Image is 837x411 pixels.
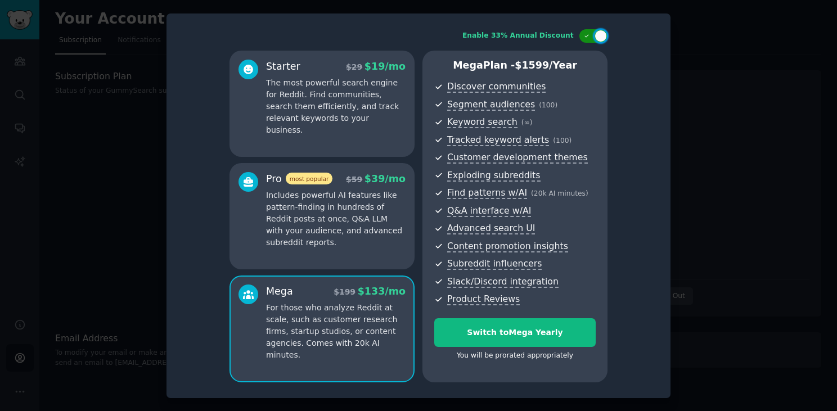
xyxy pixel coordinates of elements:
[435,327,595,338] div: Switch to Mega Yearly
[266,302,406,361] p: For those who analyze Reddit at scale, such as customer research firms, startup studios, or conte...
[539,101,557,109] span: ( 100 )
[447,293,520,305] span: Product Reviews
[434,351,596,361] div: You will be prorated appropriately
[358,286,406,297] span: $ 133 /mo
[266,77,406,136] p: The most powerful search engine for Reddit. Find communities, search them efficiently, and track ...
[447,99,535,111] span: Segment audiences
[521,119,533,127] span: ( ∞ )
[531,189,588,197] span: ( 20k AI minutes )
[364,61,406,72] span: $ 19 /mo
[447,223,535,234] span: Advanced search UI
[364,173,406,184] span: $ 39 /mo
[462,31,574,41] div: Enable 33% Annual Discount
[553,137,571,144] span: ( 100 )
[334,287,355,296] span: $ 199
[447,116,517,128] span: Keyword search
[447,276,559,288] span: Slack/Discord integration
[266,60,300,74] div: Starter
[266,172,332,186] div: Pro
[447,241,568,252] span: Content promotion insights
[346,62,362,71] span: $ 29
[266,284,293,299] div: Mega
[447,152,588,164] span: Customer development themes
[447,134,549,146] span: Tracked keyword alerts
[434,318,596,347] button: Switch toMega Yearly
[447,205,531,217] span: Q&A interface w/AI
[515,60,577,71] span: $ 1599 /year
[286,173,333,184] span: most popular
[447,81,546,93] span: Discover communities
[266,189,406,249] p: Includes powerful AI features like pattern-finding in hundreds of Reddit posts at once, Q&A LLM w...
[447,258,542,270] span: Subreddit influencers
[346,175,362,184] span: $ 59
[447,187,527,199] span: Find patterns w/AI
[434,58,596,73] p: Mega Plan -
[447,170,540,182] span: Exploding subreddits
